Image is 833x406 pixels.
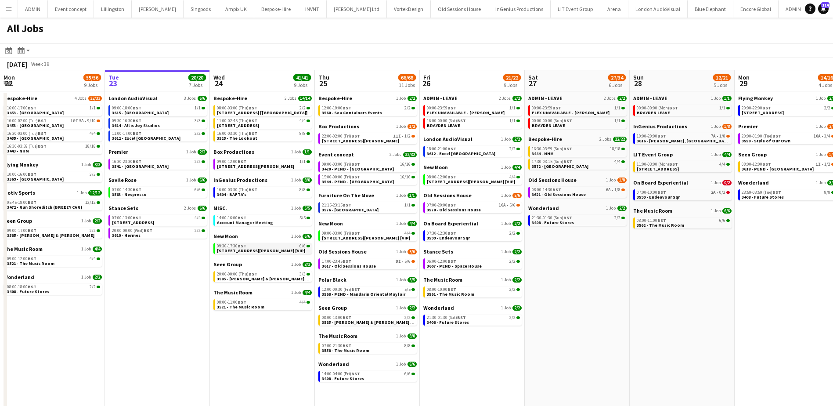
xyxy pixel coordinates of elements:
[7,171,100,181] a: 10:00-16:00BST3/33569 - [GEOGRAPHIC_DATA]
[637,110,670,116] span: BRAYDEN LEAVE
[186,178,196,183] span: 1 Job
[7,131,47,136] span: 16:30-03:00 (Tue)
[528,177,577,183] span: Old Sessions House
[7,130,100,141] a: 16:30-03:00 (Tue)BST4/43455 - [GEOGRAPHIC_DATA]
[213,95,312,101] a: Bespoke-Hire3 Jobs14/14
[217,119,257,123] span: 11:00-02:45 (Thu)
[637,138,731,144] span: 3616 - Curzon, Mayfair
[112,130,205,141] a: 11:00-17:00BST2/23612 - Excel [GEOGRAPHIC_DATA]
[4,95,102,161] div: Bespoke-Hire4 Jobs32/3316:00-17:00BST1/13453 - [GEOGRAPHIC_DATA]16:00-02:00 (Tue)BST10I5A•9/10345...
[112,119,141,123] span: 09:30-16:30
[218,0,254,18] button: Ampix UK
[298,0,327,18] button: INVNT
[532,163,588,169] span: 3572 - Kensington Palace
[427,147,456,151] span: 18:00-21:00
[633,151,673,158] span: LIT Event Group
[70,119,78,123] span: 10I
[112,105,205,115] a: 09:00-18:00BST1/13615 - [GEOGRAPHIC_DATA]
[217,106,257,110] span: 08:00-03:00 (Thu)
[423,164,522,170] a: New Moon1 Job4/4
[738,95,773,101] span: Flying Monkey
[90,172,96,177] span: 3/3
[7,143,100,153] a: 16:30-03:59 (Tue)BST18/183443 - NHM
[816,152,826,157] span: 1 Job
[318,151,417,158] a: Event concept2 Jobs32/32
[779,0,826,18] button: ADMIN - LEAVE
[112,110,169,116] span: 3615 - Silvertown Studios
[322,134,360,138] span: 22:00-02:00 (Fri)
[633,123,732,130] a: InGenius Productions1 Job1/8
[133,159,141,164] span: BST
[7,119,100,123] div: •
[669,105,678,111] span: BST
[28,171,36,177] span: BST
[217,135,257,141] span: 3525 - The Lookout
[447,174,456,180] span: BST
[423,95,522,136] div: ADMIN - LEAVE2 Jobs2/200:00-23:59BST1/1FLEX UNAVAILABLE - [PERSON_NAME]16:00-00:00 (Sat)BST1/1BRA...
[249,118,257,123] span: BST
[633,95,732,123] div: ADMIN - LEAVE1 Job1/100:00-00:00 (Mon)BST1/1BRAYDEN LEAVE
[38,130,47,136] span: BST
[217,130,310,141] a: 16:00-03:30 (Thu)BST8/83525 - The Lookout
[427,146,520,156] a: 18:00-21:00BST2/23612 - Excel [GEOGRAPHIC_DATA]
[4,161,102,168] a: Flying Monkey1 Job3/3
[4,161,102,189] div: Flying Monkey1 Job3/310:00-16:00BST3/33569 - [GEOGRAPHIC_DATA]
[7,144,47,149] span: 16:30-03:59 (Tue)
[186,149,196,155] span: 1 Job
[90,131,96,136] span: 4/4
[532,105,625,115] a: 00:00-23:59BST1/1FLEX UNAVAILABLE - [PERSON_NAME]
[614,106,620,110] span: 1/1
[18,0,48,18] button: ADMIN
[427,105,520,115] a: 00:00-23:59BST1/1FLEX UNAVAILABLE - [PERSON_NAME]
[112,118,205,128] a: 09:30-16:30BST3/33614 - All is Joy Studios
[772,133,781,139] span: BST
[112,106,141,110] span: 09:00-18:00
[108,149,128,155] span: Premier
[327,0,387,18] button: [PERSON_NAME] Ltd
[112,159,141,164] span: 16:30-23:30
[318,151,354,158] span: Event concept
[298,96,312,101] span: 14/14
[532,159,625,169] a: 17:30-03:15 (Sun)BST4/43572 - [GEOGRAPHIC_DATA]
[528,177,627,183] a: Old Sessions House1 Job1/8
[427,106,456,110] span: 00:00-23:59
[722,96,732,101] span: 1/1
[195,119,201,123] span: 3/3
[322,174,415,184] a: 15:00-00:00 (Fri)BST16/163544 - PEND - [GEOGRAPHIC_DATA]
[427,151,495,156] span: 3612 - Excel London
[112,131,141,136] span: 11:00-17:00
[112,135,180,141] span: 3612 - Excel London
[509,175,516,179] span: 4/4
[93,162,102,167] span: 3/3
[657,133,666,139] span: BST
[108,177,137,183] span: Savile Rose
[75,96,87,101] span: 4 Jobs
[108,95,207,149] div: London AudioVisual3 Jobs6/609:00-18:00BST1/13615 - [GEOGRAPHIC_DATA]09:30-16:30BST3/33614 - All i...
[617,178,627,183] span: 1/8
[532,123,565,128] span: BRAYDEN LEAVE
[7,106,36,110] span: 16:00-17:00
[108,177,207,183] a: Savile Rose1 Job6/6
[28,105,36,111] span: BST
[318,95,417,123] div: Bespoke-Hire1 Job2/212:00-19:00BST2/23560 - Sea Containers Events
[719,162,725,167] span: 4/4
[604,96,616,101] span: 2 Jobs
[637,134,730,138] div: •
[299,119,306,123] span: 4/4
[238,159,246,164] span: BST
[532,146,625,156] a: 16:30-03:59 (Sun)BST18/183444 - NHM
[291,149,301,155] span: 1 Job
[7,172,36,177] span: 10:00-16:00
[249,130,257,136] span: BST
[719,106,725,110] span: 1/1
[688,0,733,18] button: Blue Elephant
[393,134,401,138] span: 11I
[198,149,207,155] span: 2/2
[488,0,551,18] button: InGenius Productions
[112,159,205,169] a: 16:30-23:30BST2/23541 - [GEOGRAPHIC_DATA]
[132,0,184,18] button: [PERSON_NAME]
[447,105,456,111] span: BST
[217,163,294,169] span: 3610 - Shelton Str
[816,124,826,129] span: 1 Job
[427,123,460,128] span: BRAYDEN LEAVE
